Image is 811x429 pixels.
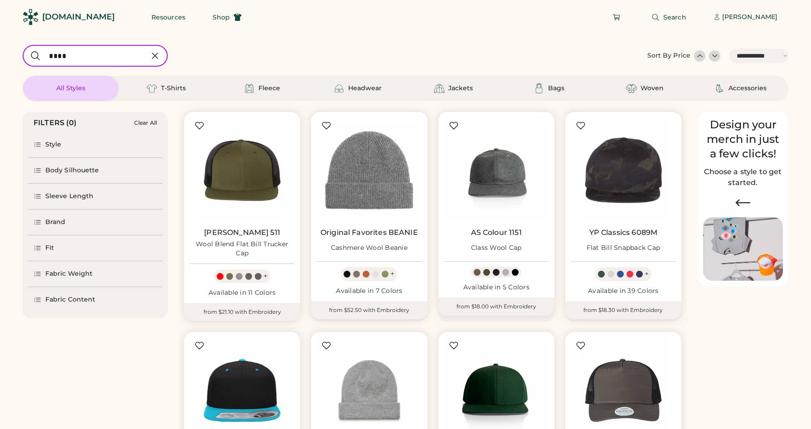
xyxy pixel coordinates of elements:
[390,269,394,279] div: +
[438,297,554,316] div: from $18.00 with Embroidery
[213,14,230,20] span: Shop
[45,192,93,201] div: Sleeve Length
[703,166,783,188] h2: Choose a style to get started.
[244,83,255,94] img: Fleece Icon
[189,288,295,297] div: Available in 11 Colors
[161,84,186,93] div: T-Shirts
[45,166,99,175] div: Body Silhouette
[471,244,522,253] div: Class Wool Cap
[34,117,77,128] div: FILTERS (0)
[589,228,658,237] a: YP Classics 6089M
[645,269,649,279] div: +
[571,117,676,223] img: YP Classics 6089M Flat Bill Snapback Cap
[571,287,676,296] div: Available in 39 Colors
[311,301,427,319] div: from $52.50 with Embroidery
[334,83,345,94] img: Headwear Icon
[626,83,637,94] img: Woven Icon
[134,120,157,126] div: Clear All
[703,217,783,281] img: Image of Lisa Congdon Eye Print on T-Shirt and Hat
[189,240,295,258] div: Wool Blend Flat Bill Trucker Cap
[146,83,157,94] img: T-Shirts Icon
[316,287,422,296] div: Available in 7 Colors
[444,117,549,223] img: AS Colour 1151 Class Wool Cap
[263,271,267,281] div: +
[548,84,564,93] div: Bags
[45,218,66,227] div: Brand
[534,83,544,94] img: Bags Icon
[141,8,196,26] button: Resources
[184,303,300,321] div: from $21.10 with Embroidery
[714,83,725,94] img: Accessories Icon
[471,228,522,237] a: AS Colour 1151
[321,228,418,237] a: Original Favorites BEANIE
[189,117,295,223] img: Richardson 511 Wool Blend Flat Bill Trucker Cap
[434,83,445,94] img: Jackets Icon
[641,84,664,93] div: Woven
[23,9,39,25] img: Rendered Logo - Screens
[565,301,681,319] div: from $18.30 with Embroidery
[663,14,686,20] span: Search
[204,228,280,237] a: [PERSON_NAME] 511
[45,244,54,253] div: Fit
[587,244,660,253] div: Flat Bill Snapback Cap
[331,244,408,253] div: Cashmere Wool Beanie
[703,117,783,161] div: Design your merch in just a few clicks!
[56,84,85,93] div: All Styles
[448,84,473,93] div: Jackets
[45,295,95,304] div: Fabric Content
[444,283,549,292] div: Available in 5 Colors
[647,51,690,60] div: Sort By Price
[728,84,767,93] div: Accessories
[641,8,697,26] button: Search
[42,11,115,23] div: [DOMAIN_NAME]
[722,13,777,22] div: [PERSON_NAME]
[348,84,382,93] div: Headwear
[202,8,253,26] button: Shop
[316,117,422,223] img: Original Favorites BEANIE Cashmere Wool Beanie
[258,84,280,93] div: Fleece
[45,140,62,149] div: Style
[45,269,92,278] div: Fabric Weight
